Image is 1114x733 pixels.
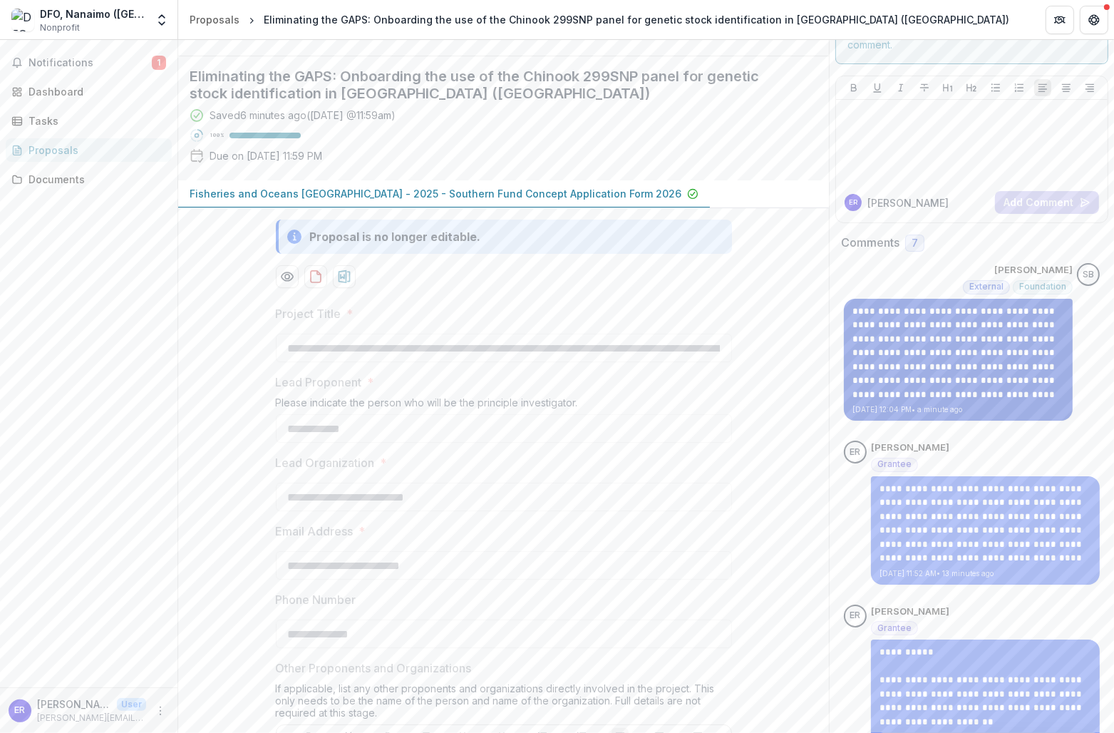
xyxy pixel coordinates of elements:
[1034,79,1051,96] button: Align Left
[210,130,224,140] p: 100 %
[184,9,1015,30] nav: breadcrumb
[892,79,909,96] button: Italicize
[264,12,1009,27] div: Eliminating the GAPS: Onboarding the use of the Chinook 299SNP panel for genetic stock identifica...
[871,441,949,455] p: [PERSON_NAME]
[877,623,912,633] span: Grantee
[152,6,172,34] button: Open entity switcher
[841,236,899,250] h2: Comments
[869,79,886,96] button: Underline
[912,237,918,250] span: 7
[963,79,980,96] button: Heading 2
[276,591,356,608] p: Phone Number
[852,404,1064,415] p: [DATE] 12:04 PM • a minute ago
[152,702,169,719] button: More
[333,265,356,288] button: download-proposal
[850,448,861,457] div: Eric Rondeau
[987,79,1004,96] button: Bullet List
[152,56,166,70] span: 1
[995,191,1099,214] button: Add Comment
[190,12,239,27] div: Proposals
[1011,79,1028,96] button: Ordered List
[276,682,732,724] div: If applicable, list any other proponents and organizations directly involved in the project. This...
[6,168,172,191] a: Documents
[6,80,172,103] a: Dashboard
[184,9,245,30] a: Proposals
[867,195,949,210] p: [PERSON_NAME]
[29,84,160,99] div: Dashboard
[210,108,396,123] div: Saved 6 minutes ago ( [DATE] @ 11:59am )
[1083,270,1094,280] div: Sascha Bendt
[276,396,732,414] div: Please indicate the person who will be the principle investigator.
[1081,79,1098,96] button: Align Right
[6,109,172,133] a: Tasks
[880,568,1091,579] p: [DATE] 11:52 AM • 13 minutes ago
[939,79,956,96] button: Heading 1
[310,228,481,245] div: Proposal is no longer editable.
[916,79,933,96] button: Strike
[117,698,146,711] p: User
[40,21,80,34] span: Nonprofit
[190,186,681,201] p: Fisheries and Oceans [GEOGRAPHIC_DATA] - 2025 - Southern Fund Concept Application Form 2026
[276,660,472,677] p: Other Proponents and Organizations
[276,523,354,540] p: Email Address
[11,9,34,31] img: DFO, Nanaimo (Pacific Biological Station)
[29,113,160,128] div: Tasks
[1046,6,1074,34] button: Partners
[190,68,795,102] h2: Eliminating the GAPS: Onboarding the use of the Chinook 299SNP panel for genetic stock identifica...
[1019,282,1066,292] span: Foundation
[29,57,152,69] span: Notifications
[210,148,322,163] p: Due on [DATE] 11:59 PM
[994,263,1073,277] p: [PERSON_NAME]
[15,706,26,715] div: Eric Rondeau
[6,51,172,74] button: Notifications1
[849,199,857,206] div: Eric Rondeau
[1058,79,1075,96] button: Align Center
[969,282,1004,292] span: External
[276,265,299,288] button: Preview 1210eb38-d96b-4013-9681-fbf8f4115151-0.pdf
[37,712,146,724] p: [PERSON_NAME][EMAIL_ADDRESS][PERSON_NAME][DOMAIN_NAME]
[40,6,146,21] div: DFO, Nanaimo ([GEOGRAPHIC_DATA])
[871,605,949,619] p: [PERSON_NAME]
[276,374,362,391] p: Lead Proponent
[1080,6,1108,34] button: Get Help
[29,172,160,187] div: Documents
[304,265,327,288] button: download-proposal
[877,459,912,469] span: Grantee
[29,143,160,158] div: Proposals
[845,79,862,96] button: Bold
[276,305,341,322] p: Project Title
[850,611,861,620] div: Eric Rondeau
[276,454,375,471] p: Lead Organization
[37,697,111,712] p: [PERSON_NAME]
[6,138,172,162] a: Proposals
